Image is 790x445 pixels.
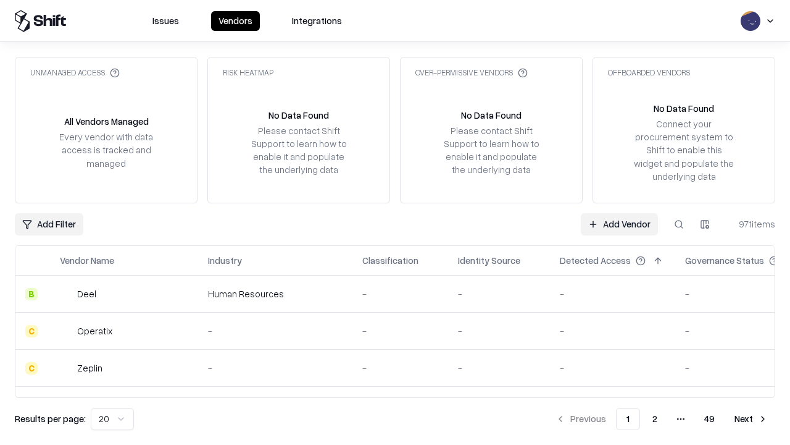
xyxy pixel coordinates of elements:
[15,213,83,235] button: Add Filter
[208,362,343,375] div: -
[247,124,350,177] div: Please contact Shift Support to learn how to enable it and populate the underlying data
[458,287,540,300] div: -
[64,115,149,128] div: All Vendors Managed
[60,325,72,337] img: Operatix
[560,254,631,267] div: Detected Access
[616,408,640,430] button: 1
[685,254,764,267] div: Governance Status
[362,254,418,267] div: Classification
[77,324,112,337] div: Operatix
[458,324,540,337] div: -
[25,288,38,300] div: B
[30,67,120,78] div: Unmanaged Access
[77,287,96,300] div: Deel
[458,362,540,375] div: -
[208,287,343,300] div: Human Resources
[548,408,775,430] nav: pagination
[208,254,242,267] div: Industry
[362,324,438,337] div: -
[727,408,775,430] button: Next
[145,11,186,31] button: Issues
[415,67,528,78] div: Over-Permissive Vendors
[560,287,665,300] div: -
[726,218,775,231] div: 971 items
[362,362,438,375] div: -
[60,362,72,375] img: Zeplin
[223,67,273,78] div: Risk Heatmap
[654,102,714,115] div: No Data Found
[25,325,38,337] div: C
[362,287,438,300] div: -
[642,408,667,430] button: 2
[55,130,157,169] div: Every vendor with data access is tracked and managed
[211,11,260,31] button: Vendors
[608,67,690,78] div: Offboarded Vendors
[581,213,658,235] a: Add Vendor
[285,11,349,31] button: Integrations
[208,324,343,337] div: -
[633,117,735,183] div: Connect your procurement system to Shift to enable this widget and populate the underlying data
[458,254,520,267] div: Identity Source
[461,109,522,122] div: No Data Found
[560,324,665,337] div: -
[60,288,72,300] img: Deel
[694,408,725,430] button: 49
[77,362,102,375] div: Zeplin
[440,124,543,177] div: Please contact Shift Support to learn how to enable it and populate the underlying data
[560,362,665,375] div: -
[15,412,86,425] p: Results per page:
[25,362,38,375] div: C
[60,254,114,267] div: Vendor Name
[268,109,329,122] div: No Data Found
